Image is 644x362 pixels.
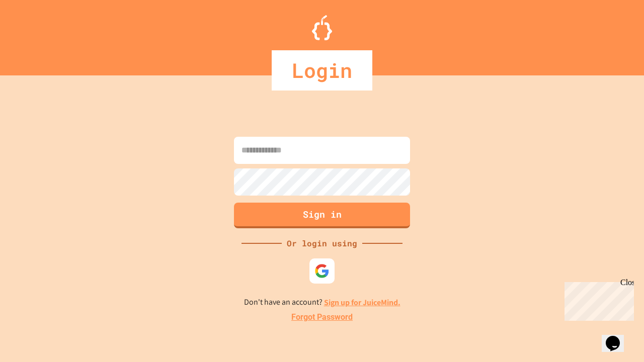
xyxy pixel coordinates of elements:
img: Logo.svg [312,15,332,40]
div: Chat with us now!Close [4,4,69,64]
iframe: chat widget [602,322,634,352]
img: google-icon.svg [314,263,330,279]
a: Forgot Password [291,311,353,323]
div: Login [272,50,372,90]
p: Don't have an account? [244,296,400,309]
iframe: chat widget [560,278,634,321]
div: Or login using [282,237,362,249]
a: Sign up for JuiceMind. [324,297,400,308]
button: Sign in [234,203,410,228]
